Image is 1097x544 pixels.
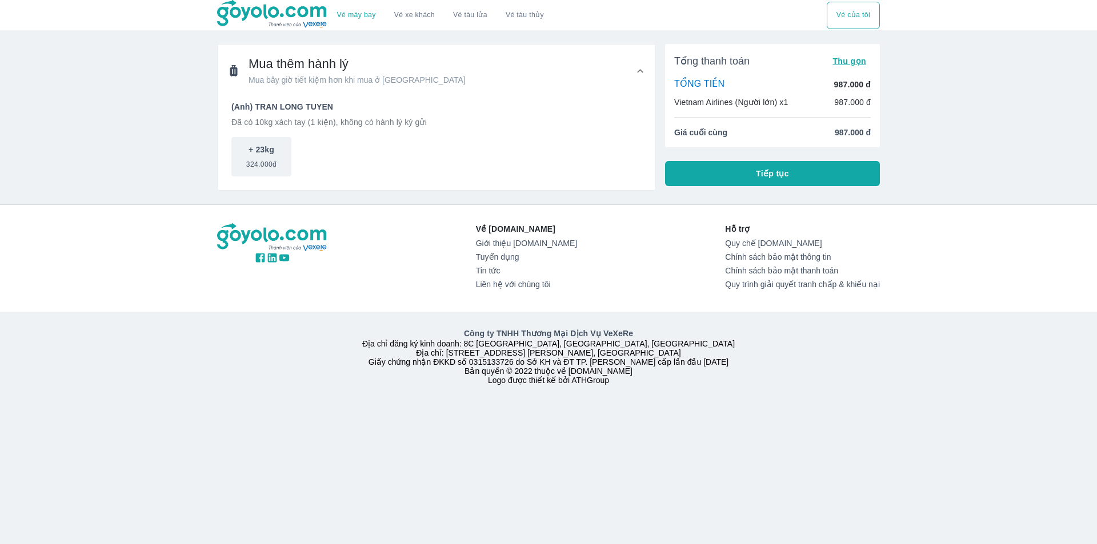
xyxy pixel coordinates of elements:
p: Về [DOMAIN_NAME] [476,223,577,235]
p: (Anh) TRAN LONG TUYEN [231,101,642,112]
div: Địa chỉ đăng ký kinh doanh: 8C [GEOGRAPHIC_DATA], [GEOGRAPHIC_DATA], [GEOGRAPHIC_DATA] Địa chỉ: [... [210,328,887,385]
span: Mua bây giờ tiết kiệm hơn khi mua ở [GEOGRAPHIC_DATA] [249,74,466,86]
a: Tin tức [476,266,577,275]
p: + 23kg [249,144,274,155]
p: TỔNG TIỀN [674,78,724,91]
a: Quy trình giải quyết tranh chấp & khiếu nại [725,280,880,289]
p: Đã có 10kg xách tay (1 kiện), không có hành lý ký gửi [231,116,642,128]
p: 987.000 đ [834,96,871,108]
p: Công ty TNHH Thương Mại Dịch Vụ VeXeRe [219,328,878,339]
div: Mua thêm hành lýMua bây giờ tiết kiệm hơn khi mua ở [GEOGRAPHIC_DATA] [218,45,655,97]
span: 324.000đ [246,155,277,169]
a: Chính sách bảo mật thông tin [725,252,880,261]
span: Giá cuối cùng [674,127,727,138]
a: Vé xe khách [394,11,435,19]
button: Vé của tôi [827,2,880,29]
div: Mua thêm hành lýMua bây giờ tiết kiệm hơn khi mua ở [GEOGRAPHIC_DATA] [218,97,655,190]
a: Chính sách bảo mật thanh toán [725,266,880,275]
span: Tổng thanh toán [674,54,750,68]
a: Tuyển dụng [476,252,577,261]
a: Vé tàu lửa [444,2,497,29]
div: choose transportation mode [827,2,880,29]
a: Quy chế [DOMAIN_NAME] [725,239,880,248]
img: logo [217,223,328,252]
a: Liên hệ với chúng tôi [476,280,577,289]
button: Thu gọn [828,53,871,69]
span: Mua thêm hành lý [249,56,466,72]
div: choose transportation mode [328,2,553,29]
a: Vé máy bay [337,11,376,19]
p: Vietnam Airlines (Người lớn) x1 [674,96,788,108]
span: Tiếp tục [756,168,789,179]
p: Hỗ trợ [725,223,880,235]
button: Tiếp tục [665,161,880,186]
button: Vé tàu thủy [497,2,553,29]
span: 987.000 đ [835,127,871,138]
div: scrollable baggage options [231,137,642,176]
p: 987.000 đ [834,79,871,90]
a: Giới thiệu [DOMAIN_NAME] [476,239,577,248]
span: Thu gọn [832,57,866,66]
button: + 23kg324.000đ [231,137,291,176]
